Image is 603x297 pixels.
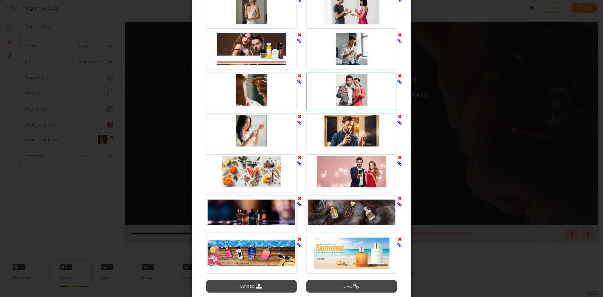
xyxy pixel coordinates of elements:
[206,280,297,293] button: Upload
[306,280,397,293] button: URL
[180,89,293,94] div: Write your name here*
[180,94,293,105] input: e.g. Alex Woakes
[169,69,304,76] div: (we ask in order to personalize your experience)
[182,54,292,63] strong: But first, what's your name?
